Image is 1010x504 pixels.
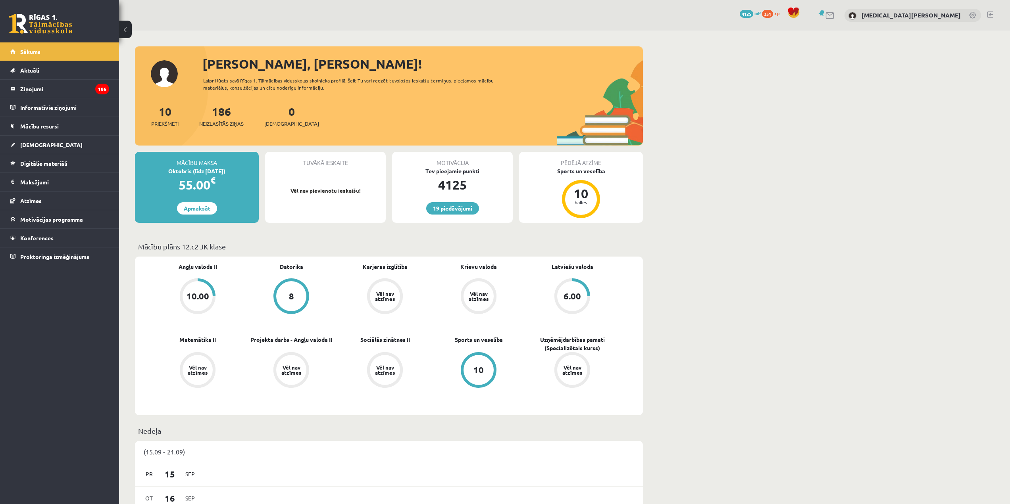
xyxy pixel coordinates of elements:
[135,167,259,175] div: Oktobris (līdz [DATE])
[374,291,396,301] div: Vēl nav atzīmes
[862,11,961,19] a: [MEDICAL_DATA][PERSON_NAME]
[460,263,497,271] a: Krievu valoda
[177,202,217,215] a: Apmaksāt
[740,10,753,18] span: 4125
[158,468,182,481] span: 15
[374,365,396,375] div: Vēl nav atzīmes
[151,278,244,316] a: 10.00
[473,366,484,374] div: 10
[10,192,109,210] a: Atzīmes
[519,152,643,167] div: Pēdējā atzīme
[138,241,640,252] p: Mācību plāns 12.c2 JK klase
[569,187,593,200] div: 10
[392,152,513,167] div: Motivācija
[10,61,109,79] a: Aktuāli
[20,98,109,117] legend: Informatīvie ziņojumi
[392,167,513,175] div: Tev pieejamie punkti
[20,141,83,148] span: [DEMOGRAPHIC_DATA]
[264,104,319,128] a: 0[DEMOGRAPHIC_DATA]
[210,174,215,186] span: €
[20,253,89,260] span: Proktoringa izmēģinājums
[95,84,109,94] i: 186
[392,175,513,194] div: 4125
[754,10,761,16] span: mP
[762,10,773,18] span: 351
[20,197,42,204] span: Atzīmes
[10,98,109,117] a: Informatīvie ziņojumi
[151,120,179,128] span: Priekšmeti
[774,10,779,16] span: xp
[848,12,856,20] img: Nikita Ļahovs
[762,10,783,16] a: 351 xp
[151,352,244,389] a: Vēl nav atzīmes
[10,173,109,191] a: Maksājumi
[20,123,59,130] span: Mācību resursi
[519,167,643,219] a: Sports un veselība 10 balles
[360,335,410,344] a: Sociālās zinātnes II
[10,42,109,61] a: Sākums
[467,291,490,301] div: Vēl nav atzīmes
[151,104,179,128] a: 10Priekšmeti
[244,352,338,389] a: Vēl nav atzīmes
[432,352,525,389] a: 10
[10,229,109,247] a: Konferences
[10,117,109,135] a: Mācību resursi
[141,468,158,480] span: Pr
[182,468,198,480] span: Sep
[202,54,643,73] div: [PERSON_NAME], [PERSON_NAME]!
[363,263,408,271] a: Karjeras izglītība
[525,352,619,389] a: Vēl nav atzīmes
[10,247,109,266] a: Proktoringa izmēģinājums
[203,77,508,91] div: Laipni lūgts savā Rīgas 1. Tālmācības vidusskolas skolnieka profilā. Šeit Tu vari redzēt tuvojošo...
[20,67,39,74] span: Aktuāli
[264,120,319,128] span: [DEMOGRAPHIC_DATA]
[10,80,109,98] a: Ziņojumi186
[519,167,643,175] div: Sports un veselība
[179,263,217,271] a: Angļu valoda II
[250,335,332,344] a: Projekta darbs - Angļu valoda II
[20,48,40,55] span: Sākums
[10,154,109,172] a: Digitālie materiāli
[552,263,593,271] a: Latviešu valoda
[280,263,303,271] a: Datorika
[10,136,109,154] a: [DEMOGRAPHIC_DATA]
[135,441,643,462] div: (15.09 - 21.09)
[432,278,525,316] a: Vēl nav atzīmes
[740,10,761,16] a: 4125 mP
[199,104,244,128] a: 186Neizlasītās ziņas
[138,425,640,436] p: Nedēļa
[20,160,67,167] span: Digitālie materiāli
[135,175,259,194] div: 55.00
[525,278,619,316] a: 6.00
[269,187,382,195] p: Vēl nav pievienotu ieskaišu!
[426,202,479,215] a: 19 piedāvājumi
[187,292,209,301] div: 10.00
[289,292,294,301] div: 8
[338,278,432,316] a: Vēl nav atzīmes
[199,120,244,128] span: Neizlasītās ziņas
[187,365,209,375] div: Vēl nav atzīmes
[179,335,216,344] a: Matemātika II
[10,210,109,228] a: Motivācijas programma
[20,216,83,223] span: Motivācijas programma
[9,14,72,34] a: Rīgas 1. Tālmācības vidusskola
[569,200,593,205] div: balles
[20,173,109,191] legend: Maksājumi
[455,335,503,344] a: Sports un veselība
[244,278,338,316] a: 8
[20,80,109,98] legend: Ziņojumi
[338,352,432,389] a: Vēl nav atzīmes
[280,365,302,375] div: Vēl nav atzīmes
[561,365,583,375] div: Vēl nav atzīmes
[564,292,581,301] div: 6.00
[135,152,259,167] div: Mācību maksa
[525,335,619,352] a: Uzņēmējdarbības pamati (Specializētais kurss)
[265,152,386,167] div: Tuvākā ieskaite
[20,234,54,241] span: Konferences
